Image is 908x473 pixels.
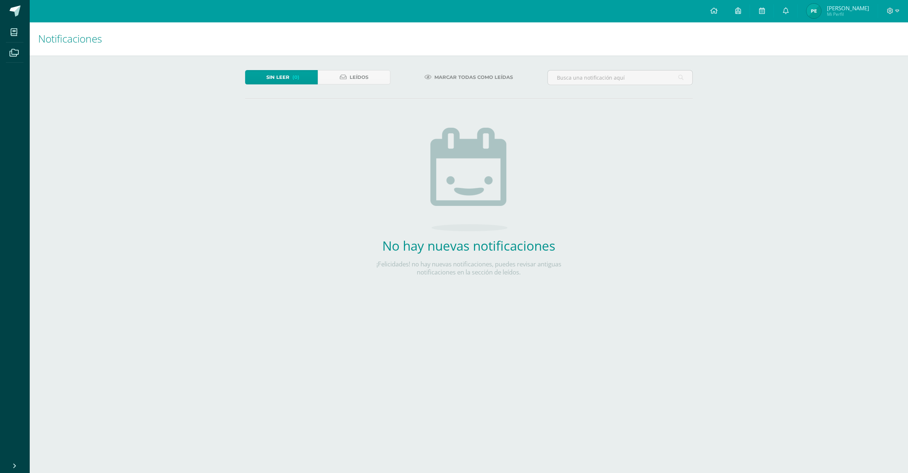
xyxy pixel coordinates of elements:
span: (0) [292,70,299,84]
p: ¡Felicidades! no hay nuevas notificaciones, puedes revisar antiguas notificaciones en la sección ... [361,260,577,276]
span: Mi Perfil [827,11,869,17]
span: Notificaciones [38,32,102,46]
span: Marcar todas como leídas [434,70,513,84]
a: Leídos [318,70,390,84]
img: 23ec1711212fb13d506ed84399d281dc.png [806,4,821,18]
a: Sin leer(0) [245,70,318,84]
input: Busca una notificación aquí [548,70,692,85]
img: no_activities.png [430,128,507,231]
span: Leídos [350,70,368,84]
span: Sin leer [266,70,289,84]
a: Marcar todas como leídas [415,70,522,84]
h2: No hay nuevas notificaciones [361,237,577,254]
span: [PERSON_NAME] [827,4,869,12]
